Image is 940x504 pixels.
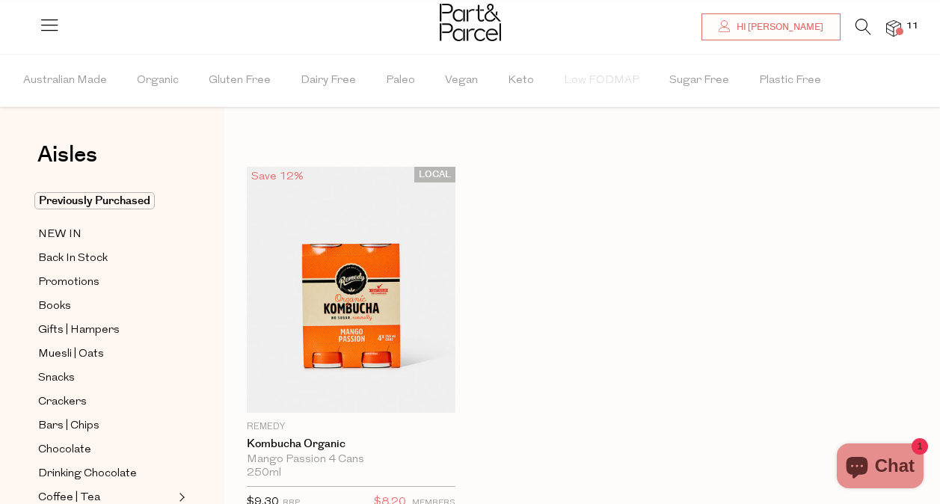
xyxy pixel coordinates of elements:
span: Keto [508,55,534,107]
a: Previously Purchased [38,192,174,210]
a: Bars | Chips [38,417,174,435]
span: Paleo [386,55,415,107]
span: Promotions [38,274,99,292]
a: Crackers [38,393,174,411]
span: 11 [903,19,922,33]
a: Kombucha Organic [247,437,455,451]
span: Crackers [38,393,87,411]
span: Aisles [37,138,97,171]
div: Mango Passion 4 Cans [247,453,455,467]
span: Plastic Free [759,55,821,107]
span: Low FODMAP [564,55,639,107]
span: Dairy Free [301,55,356,107]
span: Australian Made [23,55,107,107]
span: Muesli | Oats [38,345,104,363]
a: NEW IN [38,225,174,244]
a: Gifts | Hampers [38,321,174,339]
a: Books [38,297,174,316]
span: Hi [PERSON_NAME] [733,21,823,34]
div: Save 12% [247,167,308,187]
span: Gluten Free [209,55,271,107]
span: Back In Stock [38,250,108,268]
span: NEW IN [38,226,82,244]
span: Books [38,298,71,316]
a: Back In Stock [38,249,174,268]
a: Chocolate [38,440,174,459]
span: Organic [137,55,179,107]
span: Sugar Free [669,55,729,107]
img: Part&Parcel [440,4,501,41]
img: Kombucha Organic [247,167,455,413]
span: Gifts | Hampers [38,322,120,339]
span: Chocolate [38,441,91,459]
inbox-online-store-chat: Shopify online store chat [832,443,928,492]
a: 11 [886,20,901,36]
span: Snacks [38,369,75,387]
a: Hi [PERSON_NAME] [701,13,841,40]
span: 250ml [247,467,281,480]
span: Vegan [445,55,478,107]
a: Aisles [37,144,97,181]
span: Bars | Chips [38,417,99,435]
span: Previously Purchased [34,192,155,209]
span: LOCAL [414,167,455,182]
a: Promotions [38,273,174,292]
p: Remedy [247,420,455,434]
span: Drinking Chocolate [38,465,137,483]
a: Snacks [38,369,174,387]
a: Muesli | Oats [38,345,174,363]
a: Drinking Chocolate [38,464,174,483]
